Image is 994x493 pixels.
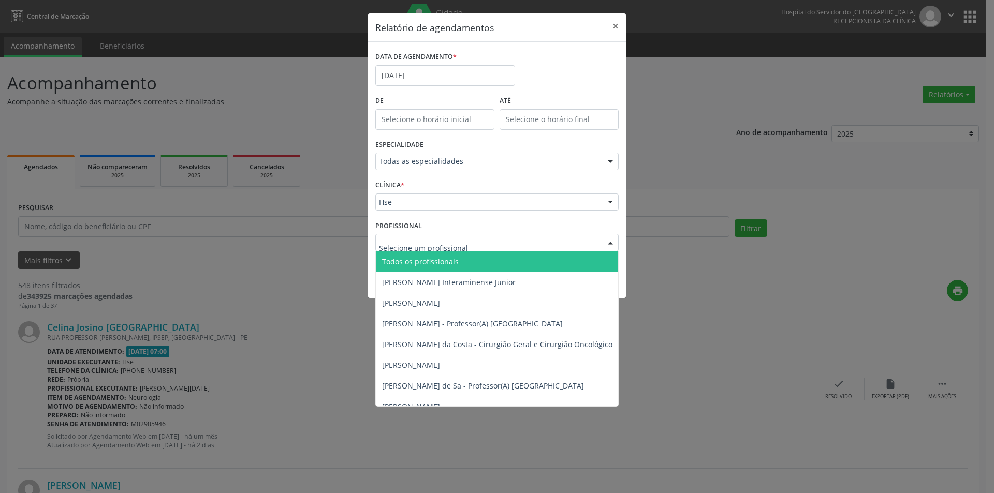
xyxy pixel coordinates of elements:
span: Todas as especialidades [379,156,597,167]
label: CLÍNICA [375,177,404,193]
span: [PERSON_NAME] [382,360,440,370]
span: [PERSON_NAME] - Professor(A) [GEOGRAPHIC_DATA] [382,319,563,328]
input: Selecione o horário final [500,109,619,130]
span: [PERSON_NAME] [382,401,440,411]
input: Selecione uma data ou intervalo [375,65,515,86]
button: Close [605,13,626,39]
input: Selecione um profissional [379,237,597,258]
span: Todos os profissionais [382,257,459,266]
span: [PERSON_NAME] da Costa - Cirurgião Geral e Cirurgião Oncológico [382,339,612,349]
label: PROFISSIONAL [375,218,422,234]
label: DATA DE AGENDAMENTO [375,49,457,65]
span: Hse [379,197,597,207]
input: Selecione o horário inicial [375,109,494,130]
span: [PERSON_NAME] [382,298,440,308]
label: ESPECIALIDADE [375,137,423,153]
span: [PERSON_NAME] Interaminense Junior [382,277,516,287]
label: ATÉ [500,93,619,109]
label: De [375,93,494,109]
h5: Relatório de agendamentos [375,21,494,34]
span: [PERSON_NAME] de Sa - Professor(A) [GEOGRAPHIC_DATA] [382,381,584,391]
